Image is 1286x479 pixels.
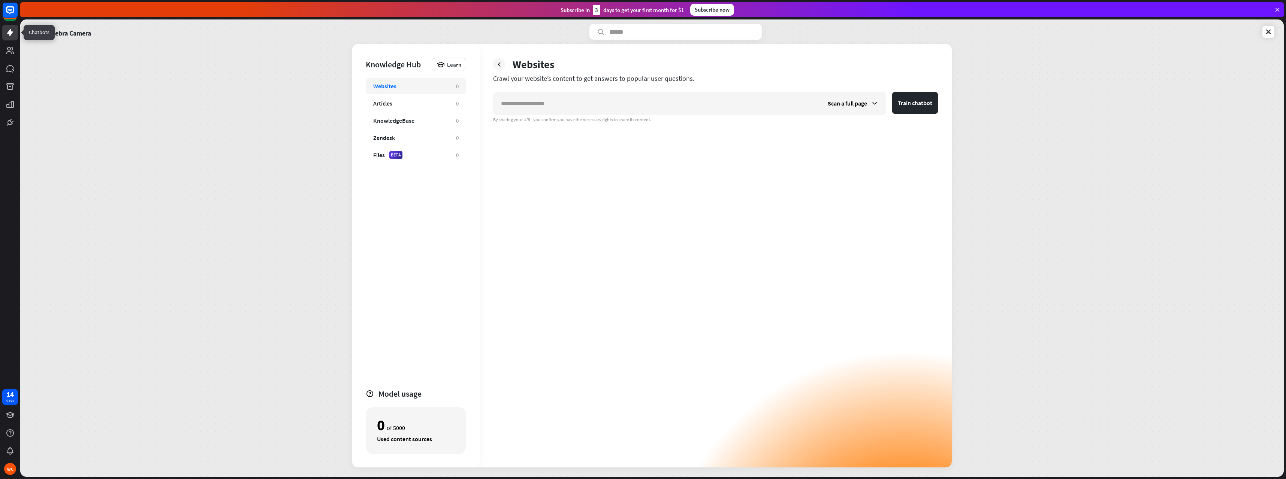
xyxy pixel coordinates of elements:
[373,100,392,107] div: Articles
[6,398,14,403] div: days
[373,117,414,124] div: KnowledgeBase
[34,24,91,40] a: NS42 Zebra Camera
[456,117,459,124] div: 0
[456,100,459,107] div: 0
[456,134,459,141] div: 0
[373,151,385,159] div: Files
[366,59,428,70] div: Knowledge Hub
[377,435,455,443] div: Used content sources
[513,58,554,71] div: Websites
[389,151,402,159] div: BETA
[6,3,28,25] button: Open LiveChat chat widget
[377,419,385,431] div: 0
[593,5,600,15] div: 3
[377,419,455,431] div: of 5000
[456,152,459,159] div: 0
[690,4,734,16] div: Subscribe now
[493,74,938,83] div: Crawl your website’s content to get answers to popular user questions.
[892,92,938,114] button: Train chatbot
[456,83,459,90] div: 0
[4,463,16,475] div: WC
[447,61,461,68] span: Learn
[6,391,14,398] div: 14
[2,389,18,405] a: 14 days
[561,5,684,15] div: Subscribe in days to get your first month for $1
[373,134,395,141] div: Zendesk
[493,117,938,123] div: By sharing your URL, you confirm you have the necessary rights to share its content.
[828,100,867,107] span: Scan a full page
[378,388,466,399] div: Model usage
[373,82,396,90] div: Websites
